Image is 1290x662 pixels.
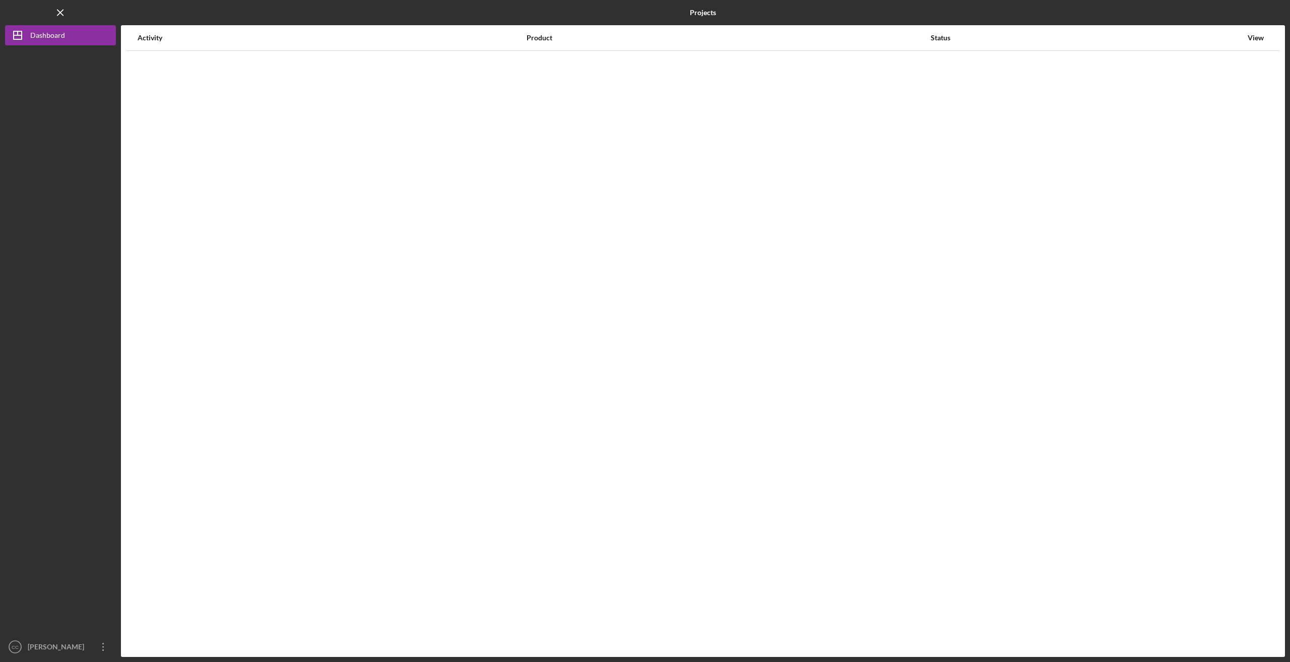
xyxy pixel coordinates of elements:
b: Projects [690,9,716,17]
text: CC [12,644,19,650]
div: Status [931,34,1242,42]
button: CC[PERSON_NAME] [5,637,116,657]
button: Dashboard [5,25,116,45]
div: Activity [138,34,526,42]
div: Product [527,34,930,42]
div: Dashboard [30,25,65,48]
div: View [1243,34,1268,42]
div: [PERSON_NAME] [25,637,91,659]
